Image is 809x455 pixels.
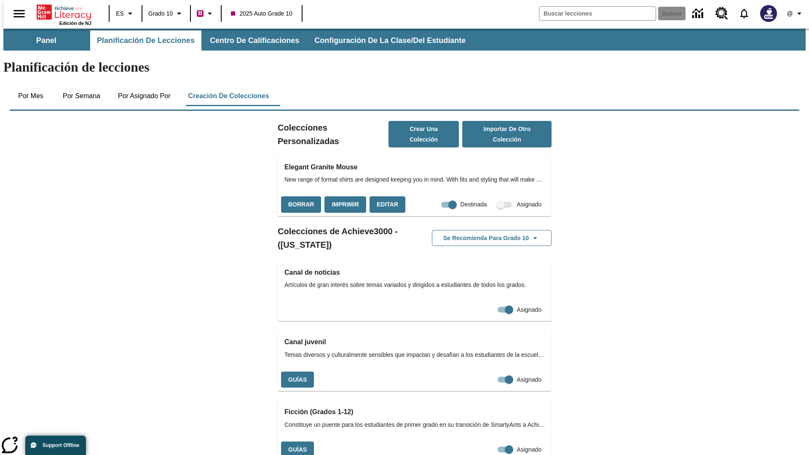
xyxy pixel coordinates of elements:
button: Editar [370,196,405,213]
span: Destinada [461,200,487,209]
button: Creación de colecciones [181,86,276,106]
img: Avatar [760,5,777,22]
button: Por semana [56,86,107,106]
h3: Elegant Granite Mouse [284,161,545,173]
span: Asignado [517,375,541,384]
button: Por mes [10,86,52,106]
span: Asignado [517,200,541,209]
a: Notificaciones [733,3,755,24]
button: Por asignado por [111,86,177,106]
h3: Canal de noticias [284,267,545,278]
button: Se recomienda para Grado 10 [432,230,552,246]
a: Portada [37,4,91,21]
h3: Canal juvenil [284,336,545,348]
h2: Colecciones de Achieve3000 - ([US_STATE]) [278,225,415,252]
button: Boost El color de la clase es rojo violeta. Cambiar el color de la clase. [193,6,218,21]
span: Support Offline [43,442,79,448]
span: ES [116,9,124,18]
button: Centro de calificaciones [203,30,306,51]
span: Temas diversos y culturalmente sensibles que impactan y desafían a los estudiantes de la escuela ... [284,351,545,359]
a: Centro de recursos, Se abrirá en una pestaña nueva. [710,2,733,25]
button: Planificación de lecciones [90,30,201,51]
span: New range of formal shirts are designed keeping you in mind. With fits and styling that will make... [284,175,545,184]
button: Crear una colección [388,121,459,147]
div: Subbarra de navegación [3,30,473,51]
span: Edición de NJ [59,21,91,26]
button: Panel [4,30,88,51]
a: Centro de información [687,2,710,25]
input: Buscar campo [539,7,656,20]
button: Lenguaje: ES, Selecciona un idioma [112,6,139,21]
button: Configuración de la clase/del estudiante [308,30,472,51]
button: Perfil/Configuración [782,6,809,21]
button: Borrar [281,196,321,213]
h3: Ficción (Grados 1-12) [284,406,545,418]
button: Guías [281,372,314,388]
span: Asignado [517,305,541,314]
span: Constituye un puente para los estudiantes de primer grado en su transición de SmartyAnts a Achiev... [284,420,545,429]
span: Grado 10 [148,9,173,18]
span: Asignado [517,445,541,454]
button: Grado: Grado 10, Elige un grado [145,6,188,21]
span: @ [787,9,793,18]
div: Portada [37,3,91,26]
button: Abrir el menú lateral [7,1,32,26]
button: Escoja un nuevo avatar [755,3,782,24]
h2: Colecciones Personalizadas [278,121,388,148]
span: Artículos de gran interés sobre temas variados y dirigidos a estudiantes de todos los grados. [284,281,545,289]
span: B [198,8,202,19]
button: Importar de otro Colección [462,121,552,147]
button: Support Offline [25,436,86,455]
span: 2025 Auto Grade 10 [231,9,292,18]
div: Subbarra de navegación [3,29,806,51]
h1: Planificación de lecciones [3,59,806,75]
button: Imprimir, Se abrirá en una ventana nueva [324,196,366,213]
